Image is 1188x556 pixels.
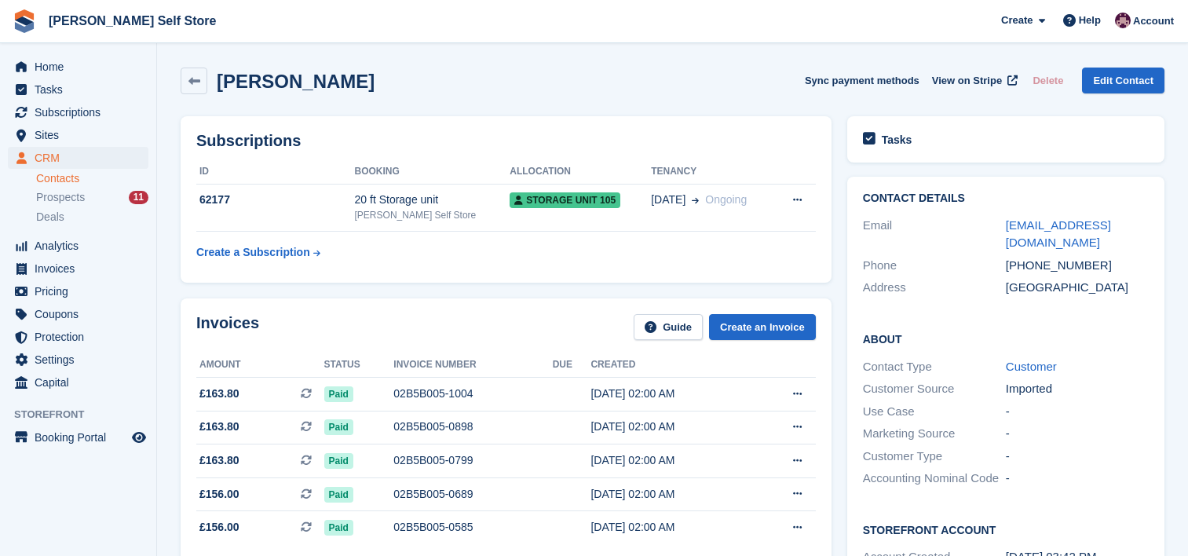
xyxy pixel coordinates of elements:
[393,452,552,469] div: 02B5B005-0799
[882,133,912,147] h2: Tasks
[1006,257,1149,275] div: [PHONE_NUMBER]
[35,147,129,169] span: CRM
[199,452,239,469] span: £163.80
[324,419,353,435] span: Paid
[355,192,510,208] div: 20 ft Storage unit
[196,159,355,185] th: ID
[393,519,552,536] div: 02B5B005-0585
[1006,360,1057,373] a: Customer
[1079,13,1101,28] span: Help
[36,189,148,206] a: Prospects 11
[8,326,148,348] a: menu
[35,258,129,280] span: Invoices
[35,426,129,448] span: Booking Portal
[13,9,36,33] img: stora-icon-8386f47178a22dfd0bd8f6a31ec36ba5ce8667c1dd55bd0f319d3a0aa187defe.svg
[1133,13,1174,29] span: Account
[35,303,129,325] span: Coupons
[1006,425,1149,443] div: -
[324,353,394,378] th: Status
[36,209,148,225] a: Deals
[863,470,1006,488] div: Accounting Nominal Code
[35,280,129,302] span: Pricing
[8,101,148,123] a: menu
[590,452,752,469] div: [DATE] 02:00 AM
[130,428,148,447] a: Preview store
[863,217,1006,252] div: Email
[324,386,353,402] span: Paid
[1006,279,1149,297] div: [GEOGRAPHIC_DATA]
[217,71,375,92] h2: [PERSON_NAME]
[36,190,85,205] span: Prospects
[863,257,1006,275] div: Phone
[324,453,353,469] span: Paid
[35,79,129,101] span: Tasks
[863,279,1006,297] div: Address
[705,193,747,206] span: Ongoing
[196,192,355,208] div: 62177
[8,371,148,393] a: menu
[393,386,552,402] div: 02B5B005-1004
[590,386,752,402] div: [DATE] 02:00 AM
[199,519,239,536] span: £156.00
[651,159,773,185] th: Tenancy
[36,171,148,186] a: Contacts
[651,192,685,208] span: [DATE]
[8,280,148,302] a: menu
[590,486,752,503] div: [DATE] 02:00 AM
[805,68,919,93] button: Sync payment methods
[35,101,129,123] span: Subscriptions
[8,349,148,371] a: menu
[35,56,129,78] span: Home
[129,191,148,204] div: 11
[393,353,552,378] th: Invoice number
[196,353,324,378] th: Amount
[355,208,510,222] div: [PERSON_NAME] Self Store
[590,353,752,378] th: Created
[199,386,239,402] span: £163.80
[863,403,1006,421] div: Use Case
[8,426,148,448] a: menu
[1001,13,1033,28] span: Create
[355,159,510,185] th: Booking
[35,349,129,371] span: Settings
[324,487,353,503] span: Paid
[8,258,148,280] a: menu
[709,314,816,340] a: Create an Invoice
[590,419,752,435] div: [DATE] 02:00 AM
[863,521,1149,537] h2: Storefront Account
[1082,68,1164,93] a: Edit Contact
[8,56,148,78] a: menu
[1026,68,1069,93] button: Delete
[196,314,259,340] h2: Invoices
[634,314,703,340] a: Guide
[14,407,156,422] span: Storefront
[863,331,1149,346] h2: About
[932,73,1002,89] span: View on Stripe
[196,132,816,150] h2: Subscriptions
[42,8,222,34] a: [PERSON_NAME] Self Store
[199,486,239,503] span: £156.00
[199,419,239,435] span: £163.80
[196,244,310,261] div: Create a Subscription
[590,519,752,536] div: [DATE] 02:00 AM
[196,238,320,267] a: Create a Subscription
[35,235,129,257] span: Analytics
[8,79,148,101] a: menu
[863,380,1006,398] div: Customer Source
[1115,13,1131,28] img: Katherine Kingston
[1006,448,1149,466] div: -
[863,192,1149,205] h2: Contact Details
[8,124,148,146] a: menu
[8,147,148,169] a: menu
[553,353,591,378] th: Due
[1006,403,1149,421] div: -
[510,159,651,185] th: Allocation
[863,425,1006,443] div: Marketing Source
[8,303,148,325] a: menu
[863,448,1006,466] div: Customer Type
[35,124,129,146] span: Sites
[8,235,148,257] a: menu
[510,192,620,208] span: Storage unit 105
[863,358,1006,376] div: Contact Type
[324,520,353,536] span: Paid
